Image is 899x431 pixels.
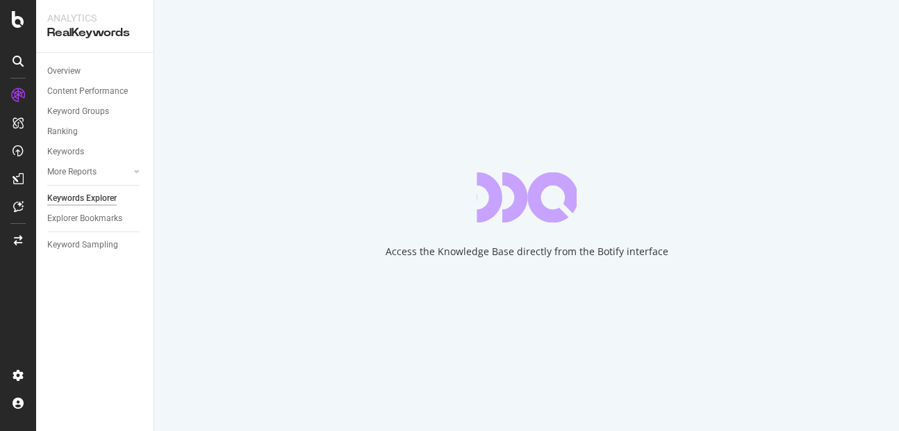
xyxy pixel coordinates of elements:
div: Access the Knowledge Base directly from the Botify interface [386,245,668,259]
a: Keyword Sampling [47,238,144,252]
div: Explorer Bookmarks [47,211,122,226]
a: Ranking [47,124,144,139]
div: Keywords [47,145,84,159]
a: Explorer Bookmarks [47,211,144,226]
div: Content Performance [47,84,128,99]
a: Overview [47,64,144,79]
div: Keyword Groups [47,104,109,119]
a: Keyword Groups [47,104,144,119]
div: Keyword Sampling [47,238,118,252]
div: Ranking [47,124,78,139]
div: Overview [47,64,81,79]
div: More Reports [47,165,97,179]
div: animation [477,172,577,222]
a: More Reports [47,165,130,179]
div: RealKeywords [47,25,142,41]
div: Analytics [47,11,142,25]
div: Keywords Explorer [47,191,117,206]
a: Keywords [47,145,144,159]
a: Keywords Explorer [47,191,144,206]
a: Content Performance [47,84,144,99]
